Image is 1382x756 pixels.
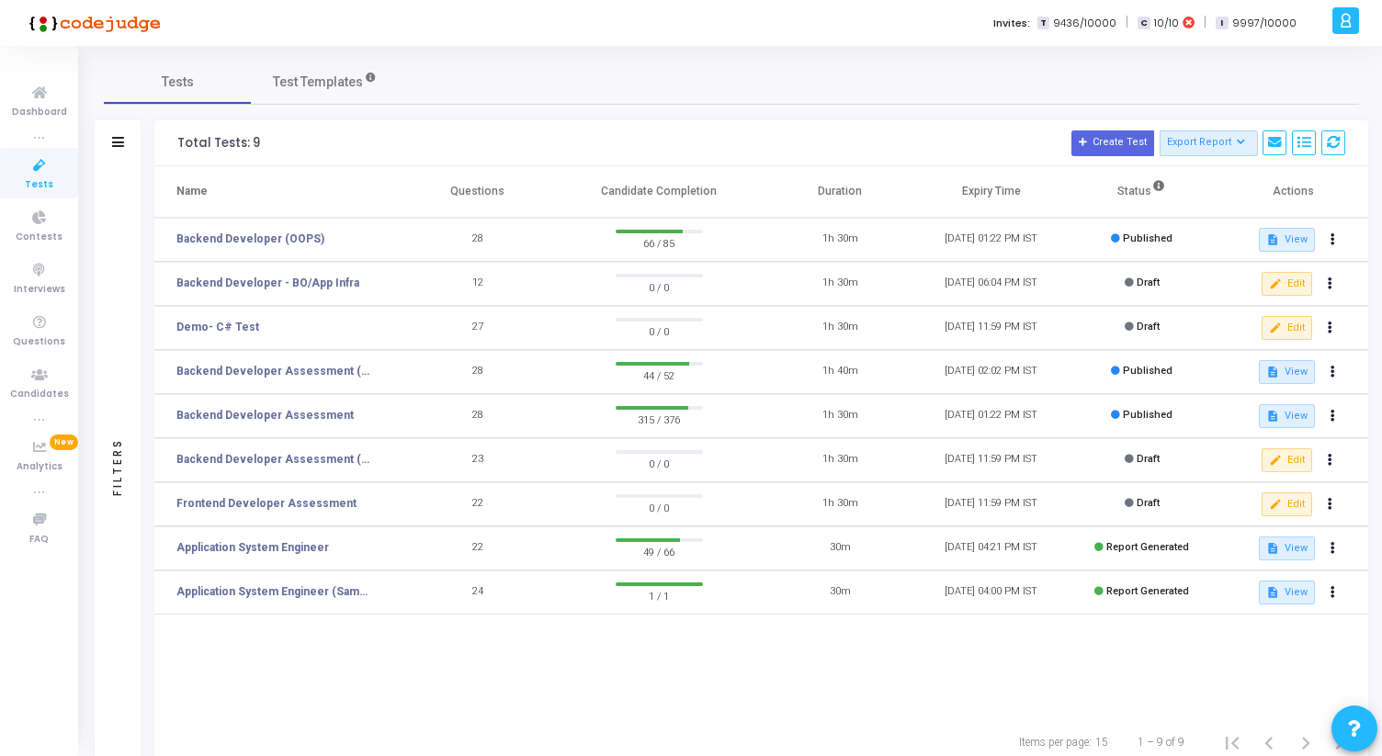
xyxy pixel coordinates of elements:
[1266,586,1279,599] mat-icon: description
[616,410,703,428] span: 315 / 376
[553,166,765,218] th: Candidate Completion
[765,570,915,615] td: 30m
[765,166,915,218] th: Duration
[616,586,703,604] span: 1 / 1
[154,166,402,218] th: Name
[29,532,49,547] span: FAQ
[1053,16,1116,31] span: 9436/10000
[23,5,161,41] img: logo
[176,319,259,335] a: Demo- C# Test
[402,394,553,438] td: 28
[765,438,915,482] td: 1h 30m
[176,275,359,291] a: Backend Developer - BO/App Infra
[1137,453,1160,465] span: Draft
[162,73,194,92] span: Tests
[915,262,1066,306] td: [DATE] 06:04 PM IST
[1262,272,1312,296] button: Edit
[1160,130,1258,156] button: Export Report
[402,262,553,306] td: 12
[915,482,1066,526] td: [DATE] 11:59 PM IST
[616,542,703,560] span: 49 / 66
[1137,321,1160,333] span: Draft
[1137,497,1160,509] span: Draft
[12,105,67,120] span: Dashboard
[402,350,553,394] td: 28
[176,495,357,512] a: Frontend Developer Assessment
[17,459,62,475] span: Analytics
[176,539,329,556] a: Application System Engineer
[13,334,65,350] span: Questions
[915,526,1066,570] td: [DATE] 04:21 PM IST
[25,177,53,193] span: Tests
[1266,233,1279,246] mat-icon: description
[402,438,553,482] td: 23
[616,498,703,516] span: 0 / 0
[1095,734,1108,750] div: 15
[915,438,1066,482] td: [DATE] 11:59 PM IST
[1123,409,1172,421] span: Published
[1037,17,1049,30] span: T
[1266,410,1279,423] mat-icon: description
[1269,277,1282,290] mat-icon: edit
[1154,16,1179,31] span: 10/10
[915,306,1066,350] td: [DATE] 11:59 PM IST
[1269,454,1282,467] mat-icon: edit
[616,233,703,252] span: 66 / 85
[176,407,354,423] a: Backend Developer Assessment
[1204,13,1206,32] span: |
[176,451,374,468] a: Backend Developer Assessment (C# & .Net)
[10,387,69,402] span: Candidates
[765,482,915,526] td: 1h 30m
[1269,322,1282,334] mat-icon: edit
[1259,536,1315,560] button: View
[1232,16,1297,31] span: 9997/10000
[765,218,915,262] td: 1h 30m
[1137,276,1160,288] span: Draft
[1126,13,1128,32] span: |
[176,363,374,379] a: Backend Developer Assessment (C# & .Net)
[616,322,703,340] span: 0 / 0
[915,350,1066,394] td: [DATE] 02:02 PM IST
[915,394,1066,438] td: [DATE] 01:22 PM IST
[765,350,915,394] td: 1h 40m
[1266,366,1279,378] mat-icon: description
[176,583,374,600] a: Application System Engineer (Sample Test)
[765,526,915,570] td: 30m
[1259,360,1315,384] button: View
[1138,17,1150,30] span: C
[1123,365,1172,377] span: Published
[1067,166,1218,218] th: Status
[1106,585,1189,597] span: Report Generated
[915,570,1066,615] td: [DATE] 04:00 PM IST
[915,218,1066,262] td: [DATE] 01:22 PM IST
[765,262,915,306] td: 1h 30m
[616,366,703,384] span: 44 / 52
[1216,17,1228,30] span: I
[765,306,915,350] td: 1h 30m
[1259,228,1315,252] button: View
[1269,498,1282,511] mat-icon: edit
[1019,734,1092,750] div: Items per page:
[616,277,703,296] span: 0 / 0
[1106,541,1189,553] span: Report Generated
[1266,542,1279,555] mat-icon: description
[402,526,553,570] td: 22
[402,306,553,350] td: 27
[50,434,78,450] span: New
[402,482,553,526] td: 22
[177,136,260,151] div: Total Tests: 9
[402,166,553,218] th: Questions
[109,366,126,568] div: Filters
[1071,130,1154,156] button: Create Test
[16,230,62,245] span: Contests
[993,16,1030,31] label: Invites:
[765,394,915,438] td: 1h 30m
[273,73,363,92] span: Test Templates
[1262,316,1312,340] button: Edit
[915,166,1066,218] th: Expiry Time
[402,570,553,615] td: 24
[14,282,65,298] span: Interviews
[1262,492,1312,516] button: Edit
[402,218,553,262] td: 28
[1259,404,1315,428] button: View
